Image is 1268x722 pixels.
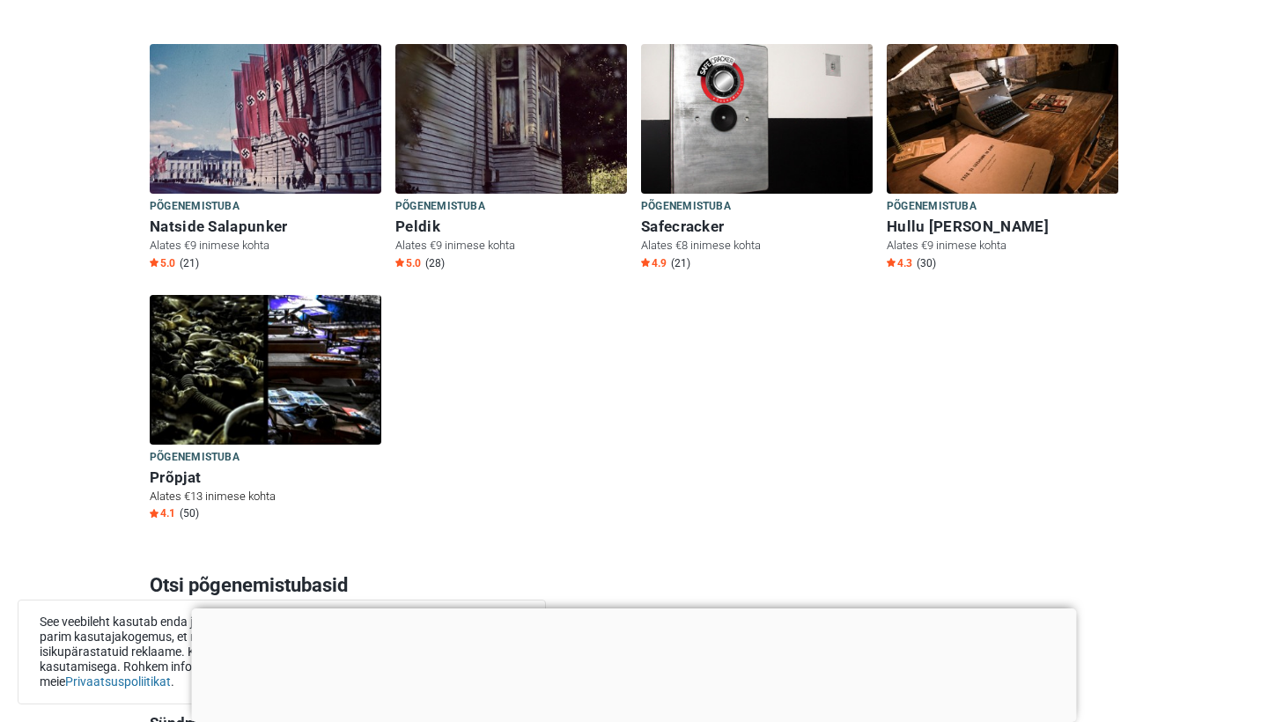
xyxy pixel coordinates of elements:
p: Alates €9 inimese kohta [887,238,1118,254]
h3: Otsi põgenemistubasid [150,571,1118,600]
span: 4.1 [150,506,175,520]
span: 4.3 [887,256,912,270]
img: Star [395,258,404,267]
span: (21) [671,256,690,270]
img: Prõpjat [150,295,381,445]
img: Safecracker [641,44,873,194]
img: Star [641,258,650,267]
a: Prõpjat Põgenemistuba Prõpjat Alates €13 inimese kohta Star4.1 (50) [150,295,381,525]
span: Põgenemistuba [150,197,240,217]
img: Peldik [395,44,627,194]
span: Põgenemistuba [395,197,485,217]
p: Alates €9 inimese kohta [395,238,627,254]
span: (30) [917,256,936,270]
p: Alates €9 inimese kohta [150,238,381,254]
a: Safecracker Põgenemistuba Safecracker Alates €8 inimese kohta Star4.9 (21) [641,44,873,274]
h6: Hullu [PERSON_NAME] [887,217,1118,236]
a: Hullu Kelder Põgenemistuba Hullu [PERSON_NAME] Alates €9 inimese kohta Star4.3 (30) [887,44,1118,274]
span: (50) [180,506,199,520]
img: Hullu Kelder [887,44,1118,194]
h6: Safecracker [641,217,873,236]
h6: Prõpjat [150,468,381,487]
p: Alates €13 inimese kohta [150,489,381,505]
a: Privaatsuspoliitikat [65,674,171,689]
h6: Peldik [395,217,627,236]
span: Põgenemistuba [150,448,240,468]
span: 5.0 [150,256,175,270]
span: (21) [180,256,199,270]
img: Star [150,258,158,267]
img: Star [150,509,158,518]
span: 4.9 [641,256,667,270]
h6: Natside Salapunker [150,217,381,236]
span: Põgenemistuba [641,197,731,217]
a: Natside Salapunker Põgenemistuba Natside Salapunker Alates €9 inimese kohta Star5.0 (21) [150,44,381,274]
a: Peldik Põgenemistuba Peldik Alates €9 inimese kohta Star5.0 (28) [395,44,627,274]
span: 5.0 [395,256,421,270]
p: Alates €8 inimese kohta [641,238,873,254]
img: Star [887,258,896,267]
span: Põgenemistuba [887,197,977,217]
span: (28) [425,256,445,270]
iframe: Advertisement [192,608,1077,718]
img: Natside Salapunker [150,44,381,194]
div: See veebileht kasutab enda ja kolmandate osapoolte küpsiseid, et tuua sinuni parim kasutajakogemu... [18,600,546,704]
